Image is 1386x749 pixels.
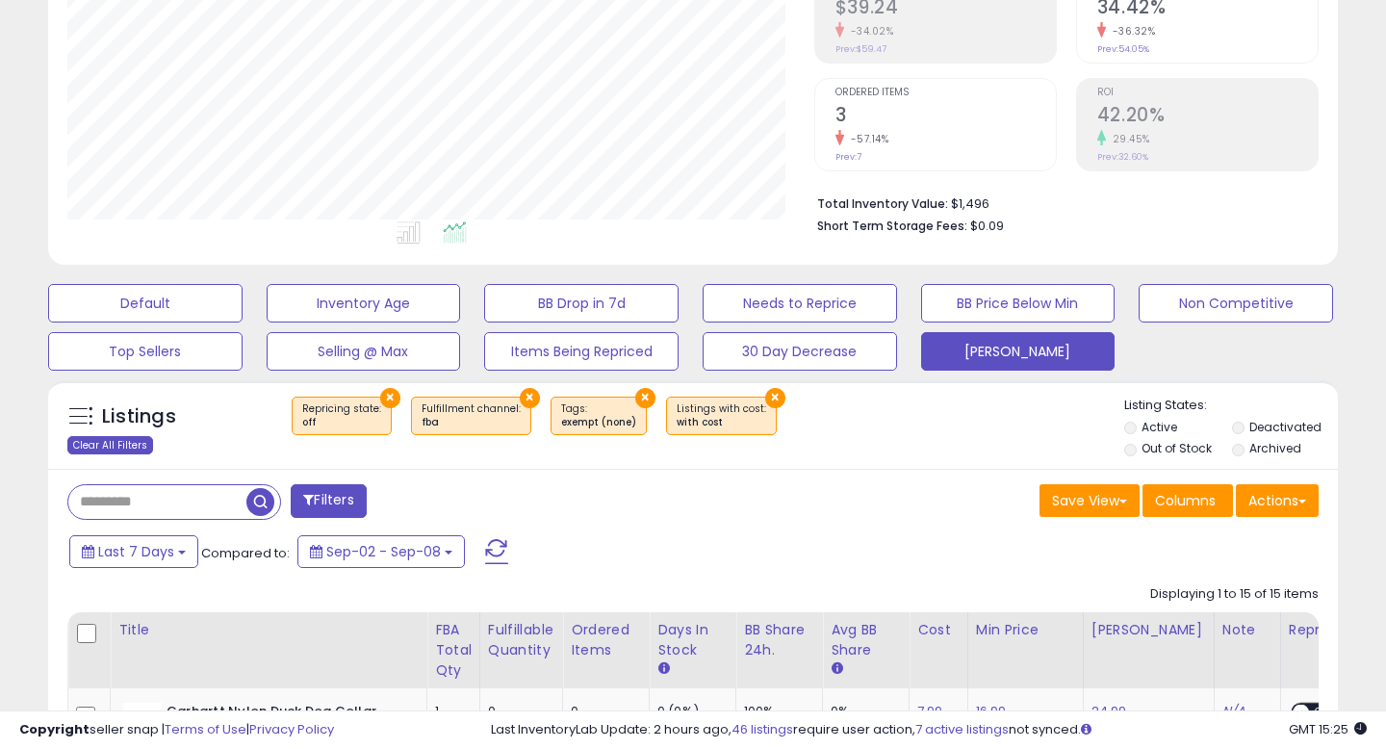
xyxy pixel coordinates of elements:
div: Note [1222,620,1272,640]
b: Total Inventory Value: [817,195,948,212]
h2: 42.20% [1097,104,1318,130]
div: Days In Stock [657,620,728,660]
label: Active [1142,419,1177,435]
button: Needs to Reprice [703,284,897,323]
span: Listings with cost : [677,401,766,430]
small: Avg BB Share. [831,660,842,678]
label: Out of Stock [1142,440,1212,456]
div: Ordered Items [571,620,641,660]
small: Prev: 32.60% [1097,151,1148,163]
div: off [302,416,381,429]
span: Fulfillment channel : [422,401,521,430]
div: seller snap | | [19,721,334,739]
button: × [380,388,400,408]
button: Items Being Repriced [484,332,679,371]
small: -57.14% [844,132,889,146]
span: Tags : [561,401,636,430]
div: Cost [917,620,960,640]
button: Default [48,284,243,323]
div: Title [118,620,419,640]
a: 7 active listings [915,720,1009,738]
button: [PERSON_NAME] [921,332,1116,371]
label: Deactivated [1249,419,1322,435]
button: Actions [1236,484,1319,517]
li: $1,496 [817,191,1304,214]
a: 46 listings [731,720,793,738]
button: Non Competitive [1139,284,1333,323]
small: -36.32% [1106,24,1156,39]
a: Privacy Policy [249,720,334,738]
div: [PERSON_NAME] [1091,620,1206,640]
h5: Listings [102,403,176,430]
button: Last 7 Days [69,535,198,568]
button: × [635,388,655,408]
label: Archived [1249,440,1301,456]
div: fba [422,416,521,429]
span: Sep-02 - Sep-08 [326,542,441,561]
div: Fulfillable Quantity [488,620,554,660]
span: 2025-09-16 15:25 GMT [1289,720,1367,738]
span: Compared to: [201,544,290,562]
p: Listing States: [1124,397,1339,415]
a: Terms of Use [165,720,246,738]
h2: 3 [835,104,1056,130]
div: with cost [677,416,766,429]
button: 30 Day Decrease [703,332,897,371]
div: Displaying 1 to 15 of 15 items [1150,585,1319,604]
button: × [520,388,540,408]
button: Filters [291,484,366,518]
div: FBA Total Qty [435,620,472,681]
button: Sep-02 - Sep-08 [297,535,465,568]
div: exempt (none) [561,416,636,429]
div: Avg BB Share [831,620,901,660]
div: BB Share 24h. [744,620,814,660]
small: 29.45% [1106,132,1150,146]
span: Columns [1155,491,1216,510]
span: Ordered Items [835,88,1056,98]
small: Days In Stock. [657,660,669,678]
div: Repricing [1289,620,1371,640]
small: Prev: $59.47 [835,43,886,55]
button: Inventory Age [267,284,461,323]
button: Save View [1039,484,1140,517]
div: Clear All Filters [67,436,153,454]
button: BB Drop in 7d [484,284,679,323]
b: Short Term Storage Fees: [817,218,967,234]
button: Top Sellers [48,332,243,371]
div: Min Price [976,620,1075,640]
small: Prev: 54.05% [1097,43,1149,55]
button: × [765,388,785,408]
span: Repricing state : [302,401,381,430]
span: $0.09 [970,217,1004,235]
button: Columns [1142,484,1233,517]
span: ROI [1097,88,1318,98]
div: Last InventoryLab Update: 2 hours ago, require user action, not synced. [491,721,1367,739]
small: -34.02% [844,24,894,39]
button: Selling @ Max [267,332,461,371]
strong: Copyright [19,720,90,738]
span: Last 7 Days [98,542,174,561]
small: Prev: 7 [835,151,861,163]
button: BB Price Below Min [921,284,1116,323]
